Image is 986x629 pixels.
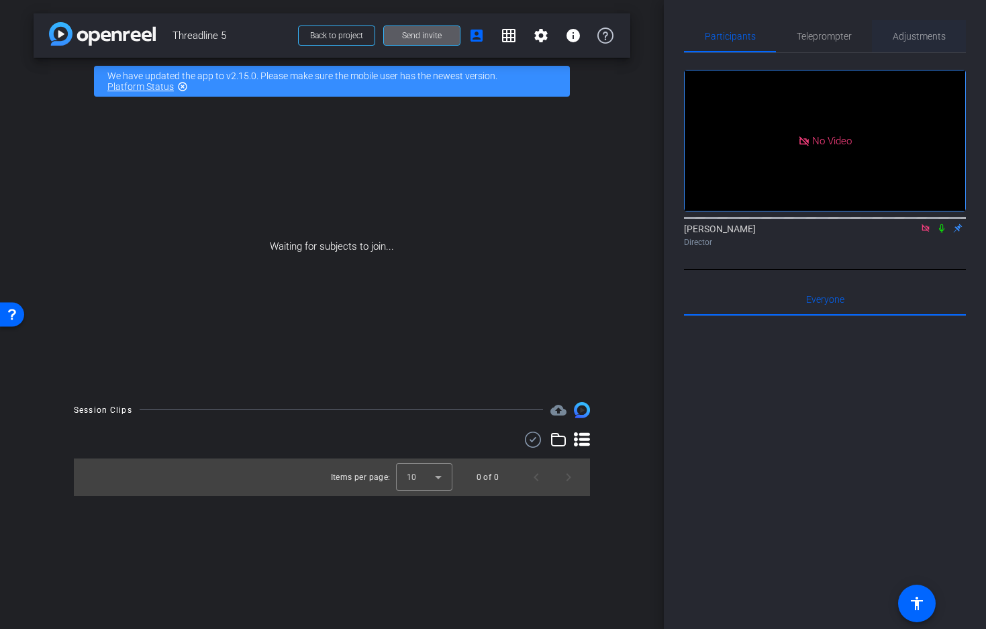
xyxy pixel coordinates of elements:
span: Participants [705,32,756,41]
span: Send invite [402,30,442,41]
button: Back to project [298,26,375,46]
div: Session Clips [74,403,132,417]
div: Waiting for subjects to join... [34,105,630,389]
button: Previous page [520,461,552,493]
span: Everyone [806,295,844,304]
div: We have updated the app to v2.15.0. Please make sure the mobile user has the newest version. [94,66,570,97]
mat-icon: highlight_off [177,81,188,92]
span: Adjustments [893,32,946,41]
img: Session clips [574,402,590,418]
mat-icon: grid_on [501,28,517,44]
span: Teleprompter [797,32,852,41]
span: Destinations for your clips [550,402,566,418]
button: Send invite [383,26,460,46]
span: Back to project [310,31,363,40]
mat-icon: info [565,28,581,44]
mat-icon: accessibility [909,595,925,612]
span: Threadline 5 [172,22,290,49]
div: Director [684,236,966,248]
span: No Video [812,134,852,146]
div: Items per page: [331,471,391,484]
mat-icon: account_box [469,28,485,44]
div: [PERSON_NAME] [684,222,966,248]
mat-icon: settings [533,28,549,44]
button: Next page [552,461,585,493]
mat-icon: cloud_upload [550,402,566,418]
img: app-logo [49,22,156,46]
div: 0 of 0 [477,471,499,484]
a: Platform Status [107,81,174,92]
